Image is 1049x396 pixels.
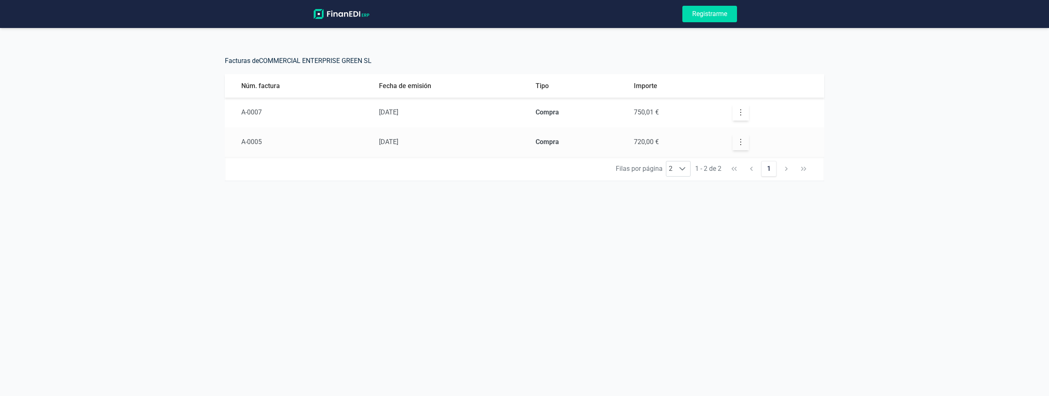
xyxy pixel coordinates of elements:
[666,161,675,176] span: 2
[379,138,398,146] span: [DATE]
[634,138,659,146] span: 720,00 €
[379,108,398,116] span: [DATE]
[241,82,280,90] span: Núm. factura
[536,138,559,146] strong: Compra
[536,82,549,90] span: Tipo
[616,164,663,174] span: Filas por página
[634,82,657,90] span: Importe
[692,161,725,177] span: 1 - 2 de 2
[241,108,262,116] span: A-0007
[379,82,431,90] span: Fecha de emisión
[225,54,825,74] h5: Facturas de COMMERCIAL ENTERPRISE GREEN SL
[634,108,659,116] span: 750,01 €
[241,138,262,146] span: A-0005
[682,6,737,22] button: Registrarme
[312,9,371,19] img: logo
[536,108,559,116] strong: Compra
[761,161,777,177] button: 1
